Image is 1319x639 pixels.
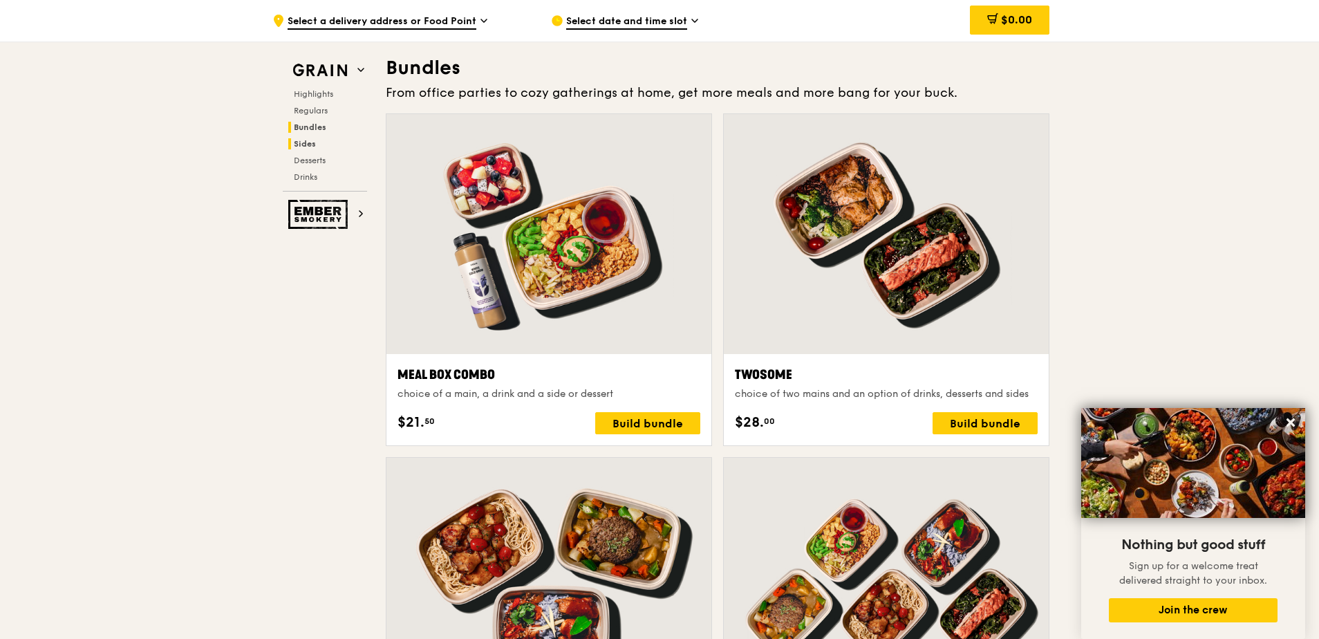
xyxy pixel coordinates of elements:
[294,172,317,182] span: Drinks
[294,106,328,115] span: Regulars
[1280,411,1302,434] button: Close
[397,365,700,385] div: Meal Box Combo
[294,122,326,132] span: Bundles
[294,89,333,99] span: Highlights
[288,58,352,83] img: Grain web logo
[933,412,1038,434] div: Build bundle
[735,365,1038,385] div: Twosome
[764,416,775,427] span: 00
[397,387,700,401] div: choice of a main, a drink and a side or dessert
[735,387,1038,401] div: choice of two mains and an option of drinks, desserts and sides
[1121,537,1265,553] span: Nothing but good stuff
[566,15,687,30] span: Select date and time slot
[386,83,1049,102] div: From office parties to cozy gatherings at home, get more meals and more bang for your buck.
[595,412,700,434] div: Build bundle
[1081,408,1305,518] img: DSC07876-Edit02-Large.jpeg
[294,156,326,165] span: Desserts
[397,412,424,433] span: $21.
[735,412,764,433] span: $28.
[1119,560,1267,586] span: Sign up for a welcome treat delivered straight to your inbox.
[294,139,316,149] span: Sides
[1109,598,1278,622] button: Join the crew
[1001,13,1032,26] span: $0.00
[288,200,352,229] img: Ember Smokery web logo
[424,416,435,427] span: 50
[288,15,476,30] span: Select a delivery address or Food Point
[386,55,1049,80] h3: Bundles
